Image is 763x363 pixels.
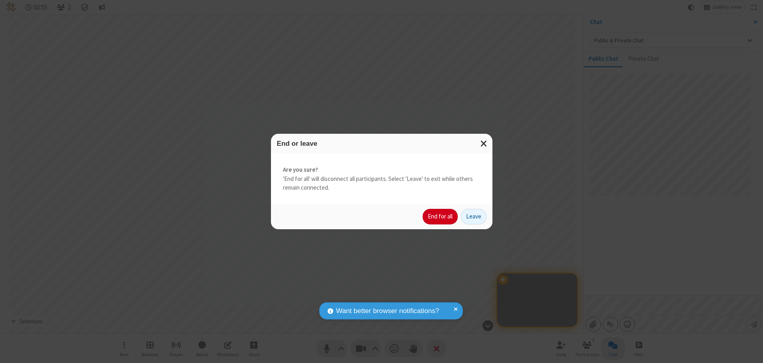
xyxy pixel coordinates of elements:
strong: Are you sure? [283,165,480,175]
button: Leave [461,209,486,225]
span: Want better browser notifications? [336,306,439,316]
button: Close modal [476,134,492,153]
h3: End or leave [277,140,486,147]
div: 'End for all' will disconnect all participants. Select 'Leave' to exit while others remain connec... [271,153,492,204]
button: End for all [423,209,458,225]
